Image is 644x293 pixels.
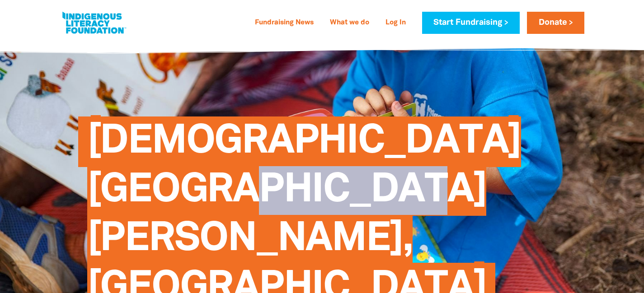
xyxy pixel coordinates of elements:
a: Fundraising News [249,16,319,30]
a: Start Fundraising [422,12,520,34]
a: What we do [324,16,375,30]
a: Donate [527,12,584,34]
a: Log In [380,16,411,30]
